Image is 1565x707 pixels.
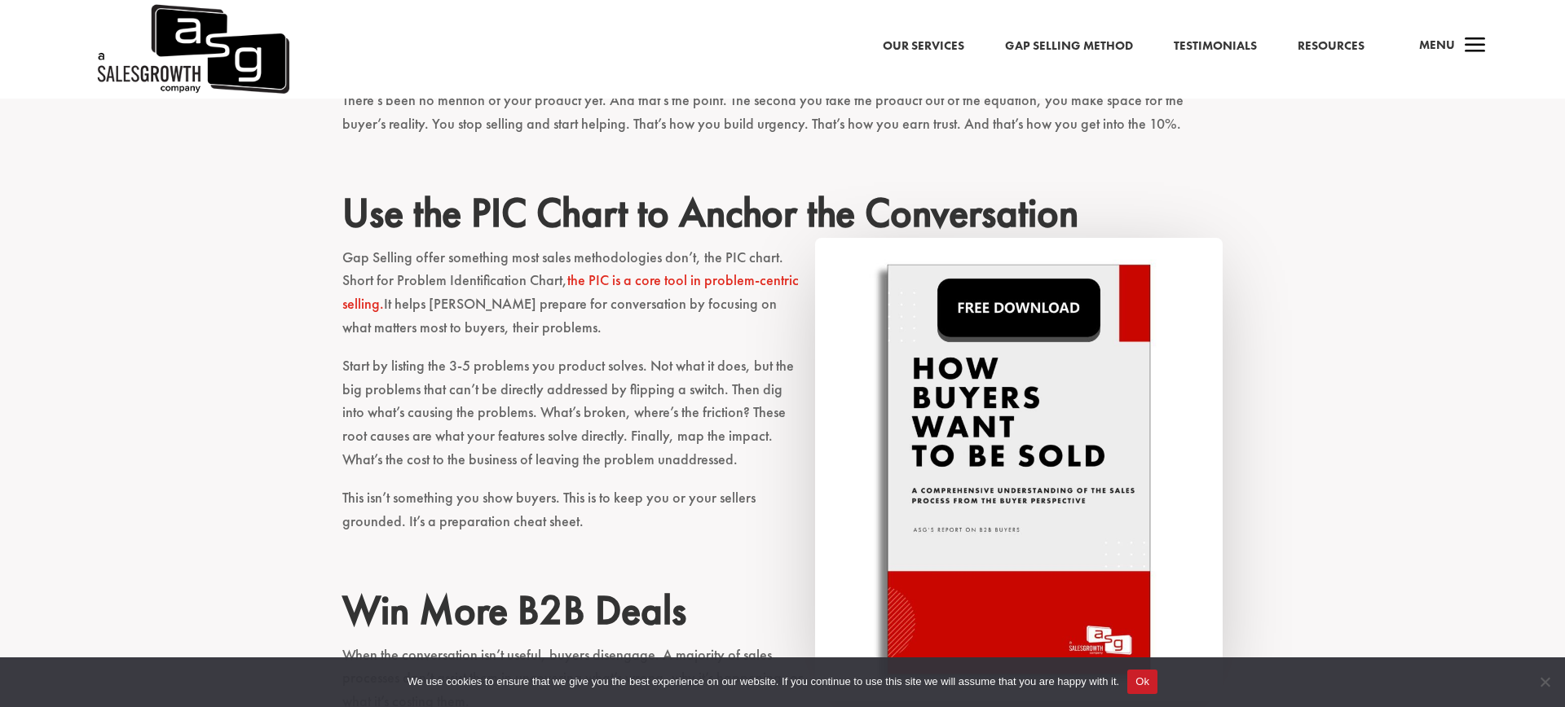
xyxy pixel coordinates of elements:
[342,586,1223,643] h2: Win More B2B Deals
[1419,37,1455,53] span: Menu
[342,89,1223,151] p: There’s been no mention of your product yet. And that’s the point. The second you take the produc...
[815,238,1223,702] img: This image is a promotional cover for a free downloadable report titled "How Buyers Want To Be So...
[883,36,964,57] a: Our Services
[1459,30,1492,63] span: a
[342,354,1223,486] p: Start by listing the 3-5 problems you product solves. Not what it does, but the big problems that...
[342,270,799,313] a: the PIC is a core tool in problem-centric selling.
[1298,36,1364,57] a: Resources
[1005,36,1133,57] a: Gap Selling Method
[1536,674,1553,690] span: No
[1174,36,1257,57] a: Testimonials
[342,188,1223,245] h2: Use the PIC Chart to Anchor the Conversation
[408,674,1119,690] span: We use cookies to ensure that we give you the best experience on our website. If you continue to ...
[342,486,1223,548] p: This isn’t something you show buyers. This is to keep you or your sellers grounded. It’s a prepar...
[1127,670,1157,694] button: Ok
[342,246,1223,354] p: Gap Selling offer something most sales methodologies don’t, the PIC chart. Short for Problem Iden...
